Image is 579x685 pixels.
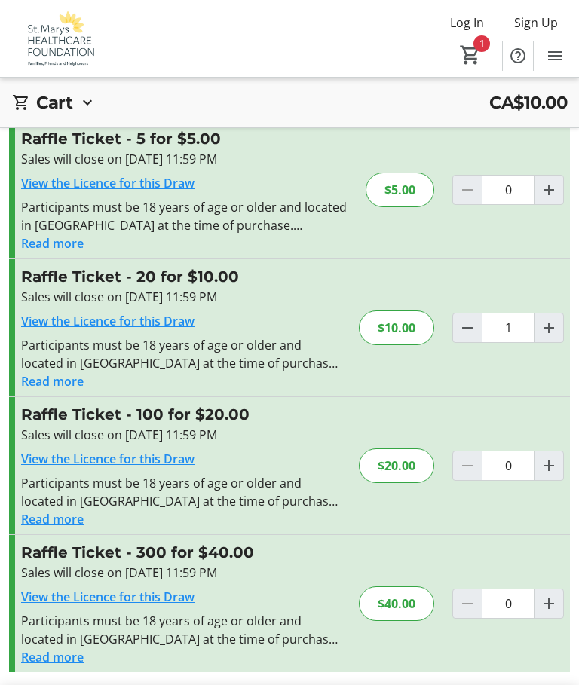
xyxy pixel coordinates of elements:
[540,41,570,71] button: Menu
[453,313,482,342] button: Decrement by one
[9,11,109,67] img: St. Marys Healthcare Foundation's Logo
[21,426,341,444] div: Sales will close on [DATE] 11:59 PM
[21,150,348,168] div: Sales will close on [DATE] 11:59 PM
[502,11,570,35] button: Sign Up
[359,586,434,621] div: $40.00
[21,127,348,150] h3: Raffle Ticket - 5 for $5.00
[21,589,195,605] a: View the Licence for this Draw
[450,14,484,32] span: Log In
[489,90,567,115] span: CA$10.00
[535,589,563,618] button: Increment by one
[535,176,563,204] button: Increment by one
[503,41,533,71] button: Help
[366,173,434,207] div: $5.00
[21,451,195,467] a: View the Licence for this Draw
[21,234,84,252] button: Read more
[21,336,341,372] div: Participants must be 18 years of age or older and located in [GEOGRAPHIC_DATA] at the time of pur...
[482,589,535,619] input: Raffle Ticket Quantity
[21,510,84,528] button: Read more
[359,310,434,345] div: $10.00
[21,474,341,510] div: Participants must be 18 years of age or older and located in [GEOGRAPHIC_DATA] at the time of pur...
[21,175,195,191] a: View the Licence for this Draw
[21,648,84,666] button: Read more
[21,198,348,234] div: Participants must be 18 years of age or older and located in [GEOGRAPHIC_DATA] at the time of pur...
[21,288,341,306] div: Sales will close on [DATE] 11:59 PM
[21,313,195,329] a: View the Licence for this Draw
[359,448,434,483] div: $20.00
[514,14,558,32] span: Sign Up
[457,41,484,69] button: Cart
[21,265,341,288] h3: Raffle Ticket - 20 for $10.00
[21,541,341,564] h3: Raffle Ticket - 300 for $40.00
[535,451,563,480] button: Increment by one
[21,612,341,648] div: Participants must be 18 years of age or older and located in [GEOGRAPHIC_DATA] at the time of pur...
[482,313,535,343] input: Raffle Ticket Quantity
[482,175,535,205] input: Raffle Ticket Quantity
[21,372,84,390] button: Read more
[438,11,496,35] button: Log In
[36,90,72,115] h2: Cart
[21,403,341,426] h3: Raffle Ticket - 100 for $20.00
[21,564,341,582] div: Sales will close on [DATE] 11:59 PM
[535,313,563,342] button: Increment by one
[482,451,535,481] input: Raffle Ticket Quantity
